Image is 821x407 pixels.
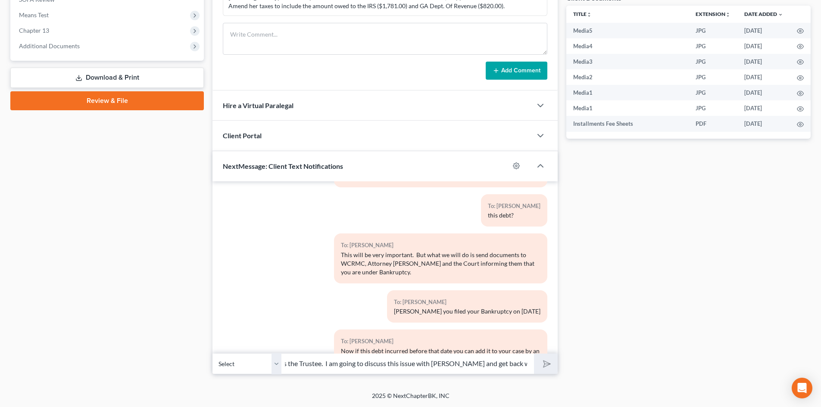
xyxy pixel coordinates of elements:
[744,11,783,17] a: Date Added expand_more
[696,11,730,17] a: Extensionunfold_more
[281,353,534,374] input: Say something...
[573,11,592,17] a: Titleunfold_more
[19,42,80,50] span: Additional Documents
[341,240,540,250] div: To: [PERSON_NAME]
[737,69,790,85] td: [DATE]
[689,85,737,100] td: JPG
[223,131,262,140] span: Client Portal
[566,54,689,69] td: Media3
[737,100,790,116] td: [DATE]
[587,12,592,17] i: unfold_more
[341,251,540,277] div: This will be very important. But what we will do is send documents to WCRMC, Attorney [PERSON_NAM...
[566,38,689,54] td: Media4
[737,38,790,54] td: [DATE]
[10,68,204,88] a: Download & Print
[19,11,49,19] span: Means Test
[566,100,689,116] td: Media1
[566,23,689,38] td: Media5
[19,27,49,34] span: Chapter 13
[737,23,790,38] td: [DATE]
[725,12,730,17] i: unfold_more
[566,116,689,131] td: Installments Fee Sheets
[165,391,656,407] div: 2025 © NextChapterBK, INC
[689,116,737,131] td: PDF
[341,336,540,346] div: To: [PERSON_NAME]
[778,12,783,17] i: expand_more
[792,378,812,398] div: Open Intercom Messenger
[737,116,790,131] td: [DATE]
[566,69,689,85] td: Media2
[689,23,737,38] td: JPG
[689,69,737,85] td: JPG
[223,162,343,170] span: NextMessage: Client Text Notifications
[394,307,540,316] div: [PERSON_NAME] you filed your Bankruptcy on [DATE]
[394,297,540,307] div: To: [PERSON_NAME]
[486,62,547,80] button: Add Comment
[566,85,689,100] td: Media1
[689,54,737,69] td: JPG
[10,91,204,110] a: Review & File
[737,54,790,69] td: [DATE]
[341,347,540,373] div: Now if this debt incurred before that date you can add it to your case by an Amendment, but if it...
[689,100,737,116] td: JPG
[488,211,540,220] div: this debt?
[689,38,737,54] td: JPG
[223,101,293,109] span: Hire a Virtual Paralegal
[737,85,790,100] td: [DATE]
[488,201,540,211] div: To: [PERSON_NAME]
